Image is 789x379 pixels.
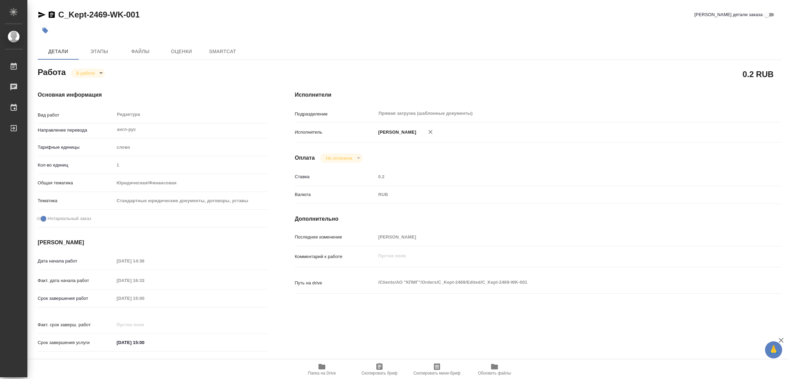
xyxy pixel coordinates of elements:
span: SmartCat [206,47,239,56]
p: Срок завершения услуги [38,339,114,346]
input: Пустое поле [114,276,174,285]
p: Комментарий к работе [295,253,376,260]
input: Пустое поле [114,320,174,330]
span: Детали [42,47,75,56]
p: Факт. срок заверш. работ [38,321,114,328]
p: Подразделение [295,111,376,118]
div: слово [114,142,267,153]
p: Путь на drive [295,280,376,286]
p: Дата начала работ [38,258,114,265]
div: RUB [376,189,741,200]
p: Кол-во единиц [38,162,114,169]
span: Файлы [124,47,157,56]
p: Срок завершения работ [38,295,114,302]
p: Направление перевода [38,127,114,134]
p: Общая тематика [38,180,114,186]
button: Не оплачена [324,155,354,161]
span: Этапы [83,47,116,56]
h4: Дополнительно [295,215,781,223]
input: ✎ Введи что-нибудь [114,338,174,347]
span: 🙏 [768,343,779,357]
span: Скопировать мини-бриф [413,371,460,376]
p: Тематика [38,197,114,204]
button: Скопировать ссылку [48,11,56,19]
p: Ставка [295,173,376,180]
p: Исполнитель [295,129,376,136]
p: Вид работ [38,112,114,119]
h2: 0.2 RUB [742,68,774,80]
button: В работе [74,70,97,76]
p: Факт. дата начала работ [38,277,114,284]
div: В работе [71,69,105,78]
textarea: /Clients/АО "КПМГ"/Orders/C_Kept-2469/Edited/C_Kept-2469-WK-001 [376,277,741,288]
input: Пустое поле [376,232,741,242]
div: В работе [320,154,362,163]
h4: Исполнители [295,91,781,99]
p: Тарифные единицы [38,144,114,151]
p: Валюта [295,191,376,198]
input: Пустое поле [114,160,267,170]
button: Обновить файлы [466,360,523,379]
a: C_Kept-2469-WK-001 [58,10,140,19]
input: Пустое поле [376,172,741,182]
span: [PERSON_NAME] детали заказа [694,11,763,18]
h2: Работа [38,65,66,78]
button: Скопировать мини-бриф [408,360,466,379]
button: Скопировать бриф [351,360,408,379]
input: Пустое поле [114,256,174,266]
span: Обновить файлы [478,371,511,376]
div: Юридическая/Финансовая [114,177,267,189]
span: Оценки [165,47,198,56]
h4: Основная информация [38,91,267,99]
p: [PERSON_NAME] [376,129,416,136]
button: Добавить тэг [38,23,53,38]
h4: Оплата [295,154,315,162]
span: Папка на Drive [308,371,336,376]
h4: [PERSON_NAME] [38,239,267,247]
button: Папка на Drive [293,360,351,379]
button: Скопировать ссылку для ЯМессенджера [38,11,46,19]
button: Удалить исполнителя [423,124,438,139]
span: Скопировать бриф [361,371,397,376]
input: Пустое поле [114,293,174,303]
div: Стандартные юридические документы, договоры, уставы [114,195,267,207]
button: 🙏 [765,341,782,358]
p: Последнее изменение [295,234,376,241]
span: Нотариальный заказ [48,215,91,222]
